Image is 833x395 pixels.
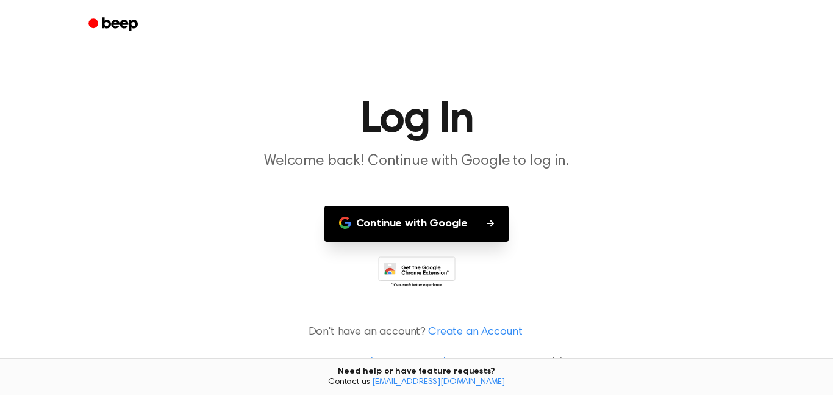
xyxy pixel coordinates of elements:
a: Create an Account [428,324,522,341]
a: privacy policy [412,357,454,364]
p: Don't have an account? [15,324,818,341]
p: By continuing, you agree to our and , and you opt in to receive emails from us. [15,355,818,366]
a: Beep [80,13,149,37]
p: Welcome back! Continue with Google to log in. [182,151,651,172]
button: Continue with Google [324,206,509,242]
span: Contact us [7,377,826,388]
a: [EMAIL_ADDRESS][DOMAIN_NAME] [372,378,505,386]
h1: Log In [104,98,729,142]
a: terms of service [346,357,395,364]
